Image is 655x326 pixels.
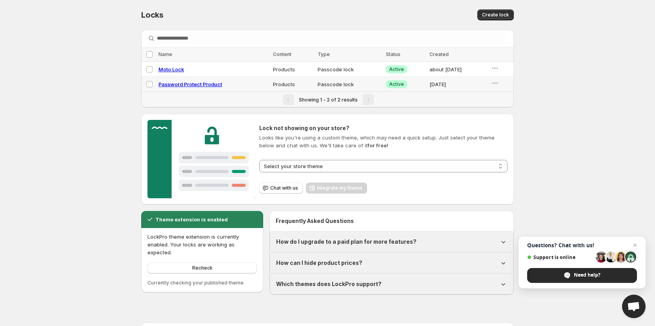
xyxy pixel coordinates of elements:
[147,120,256,198] img: Customer support
[299,97,358,103] span: Showing 1 - 2 of 2 results
[318,51,330,57] span: Type
[386,51,400,57] span: Status
[482,12,509,18] span: Create lock
[389,66,404,72] span: Active
[622,295,646,318] a: Open chat
[315,62,384,77] td: Passcode lock
[271,77,315,92] td: Products
[147,263,257,273] a: Recheck
[368,142,388,149] strong: for free!
[315,77,384,92] td: Passcode lock
[276,217,508,225] h2: Frequently Asked Questions
[158,81,222,87] a: Password Protect Product
[427,62,489,77] td: about [DATE]
[276,238,417,246] h1: How do I upgrade to a paid plan for more features?
[273,51,291,57] span: Content
[527,254,593,260] span: Support is online
[271,62,315,77] td: Products
[155,216,228,223] h2: Theme extension is enabled
[527,268,637,283] span: Need help?
[427,77,489,92] td: [DATE]
[158,66,184,72] a: Moto Lock
[259,134,508,149] p: Looks like you're using a custom theme, which may need a quick setup. Just select your theme belo...
[527,242,637,248] span: Questions? Chat with us!
[276,259,362,267] h1: How can I hide product prices?
[259,124,508,132] h2: Lock not showing on your store?
[141,91,514,107] nav: Pagination
[147,280,257,286] p: Currently checking your published theme
[574,272,600,279] span: Need help?
[389,81,404,87] span: Active
[477,9,514,20] button: Create lock
[192,265,213,271] span: Recheck
[270,185,298,191] span: Chat with us
[141,10,164,20] span: Locks
[158,51,172,57] span: Name
[276,280,382,288] h1: Which themes does LockPro support?
[259,183,303,194] button: Chat with us
[429,51,449,57] span: Created
[147,233,257,256] p: LockPro theme extension is currently enabled. Your locks are working as expected.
